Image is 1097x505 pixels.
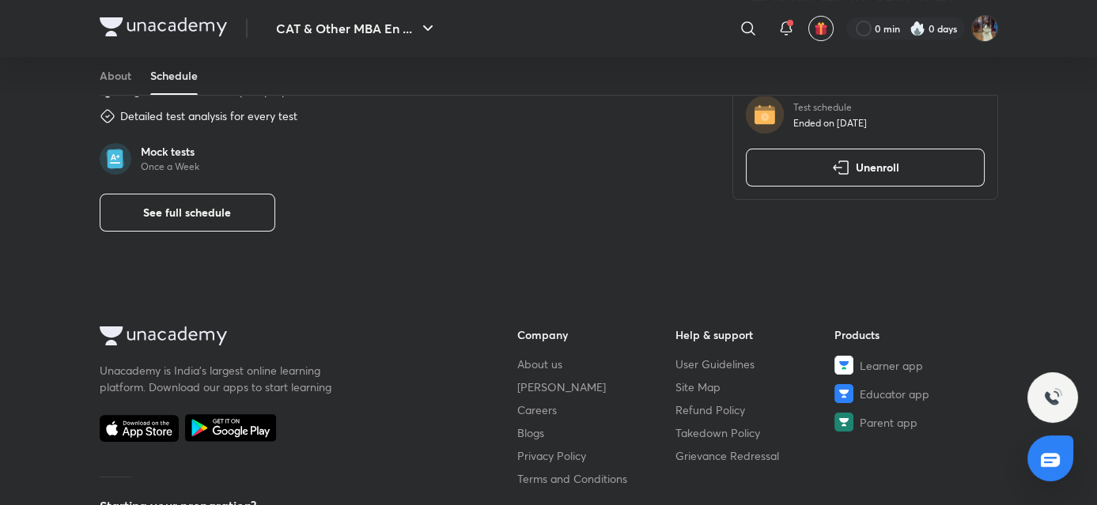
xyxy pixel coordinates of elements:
[834,384,853,403] img: Educator app
[675,379,834,395] a: Site Map
[814,21,828,36] img: avatar
[267,13,447,44] button: CAT & Other MBA En ...
[100,17,227,40] a: Company Logo
[517,401,557,418] span: Careers
[143,205,231,220] span: See full schedule
[808,16,834,41] button: avatar
[100,326,227,345] img: Company Logo
[834,413,993,432] a: Parent app
[517,379,676,395] a: [PERSON_NAME]
[120,108,297,124] div: Detailed test analysis for every test
[860,386,929,402] span: Educator app
[517,356,676,372] a: About us
[141,145,199,159] p: Mock tests
[100,17,227,36] img: Company Logo
[675,356,834,372] a: User Guidelines
[910,21,925,36] img: streak
[517,424,676,441] a: Blogs
[856,160,899,175] span: Unenroll
[834,384,993,403] a: Educator app
[100,326,467,349] a: Company Logo
[675,326,834,343] h6: Help & support
[860,357,923,374] span: Learner app
[860,414,917,431] span: Parent app
[746,149,985,187] button: Unenroll
[675,447,834,464] a: Grievance Redressal
[675,424,834,441] a: Takedown Policy
[141,160,199,173] p: Once a Week
[517,401,676,418] a: Careers
[834,326,993,343] h6: Products
[517,326,676,343] h6: Company
[100,362,337,395] p: Unacademy is India’s largest online learning platform. Download our apps to start learning
[675,401,834,418] a: Refund Policy
[100,57,131,95] a: About
[517,447,676,464] a: Privacy Policy
[834,413,853,432] img: Parent app
[793,101,867,114] p: Test schedule
[517,470,676,487] a: Terms and Conditions
[1043,388,1062,407] img: ttu
[150,57,198,95] a: Schedule
[100,194,275,232] button: See full schedule
[834,356,993,375] a: Learner app
[834,356,853,375] img: Learner app
[793,117,867,130] p: Ended on [DATE]
[971,15,998,42] img: kanak goel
